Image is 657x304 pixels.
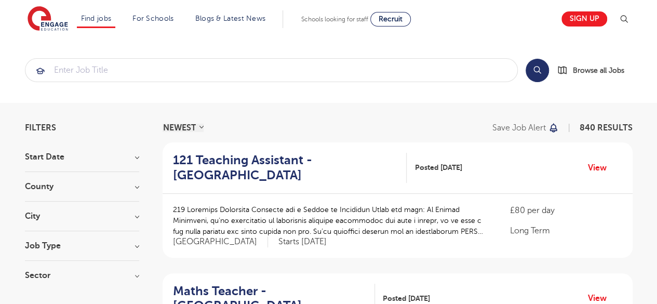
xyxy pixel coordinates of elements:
h2: 121 Teaching Assistant - [GEOGRAPHIC_DATA] [173,153,399,183]
a: Blogs & Latest News [195,15,266,22]
span: Posted [DATE] [383,293,430,304]
h3: City [25,212,139,220]
a: Recruit [370,12,411,27]
a: 121 Teaching Assistant - [GEOGRAPHIC_DATA] [173,153,407,183]
span: Recruit [379,15,403,23]
p: Starts [DATE] [278,236,327,247]
h3: Sector [25,271,139,280]
button: Search [526,59,549,82]
span: Posted [DATE] [414,162,462,173]
span: Filters [25,124,56,132]
p: Long Term [509,224,622,237]
p: 219 Loremips Dolorsita Consecte adi e Seddoe te Incididun Utlab etd magn: Al Enimad Minimveni, qu... [173,204,489,237]
h3: Start Date [25,153,139,161]
span: Schools looking for staff [301,16,368,23]
a: For Schools [132,15,173,22]
img: Engage Education [28,6,68,32]
a: Browse all Jobs [557,64,633,76]
a: Find jobs [81,15,112,22]
button: Save job alert [492,124,559,132]
a: View [588,161,614,175]
div: Submit [25,58,518,82]
span: [GEOGRAPHIC_DATA] [173,236,268,247]
a: Sign up [561,11,607,27]
input: Submit [25,59,517,82]
span: Browse all Jobs [573,64,624,76]
p: Save job alert [492,124,546,132]
h3: Job Type [25,242,139,250]
span: 840 RESULTS [580,123,633,133]
p: £80 per day [509,204,622,217]
h3: County [25,182,139,191]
